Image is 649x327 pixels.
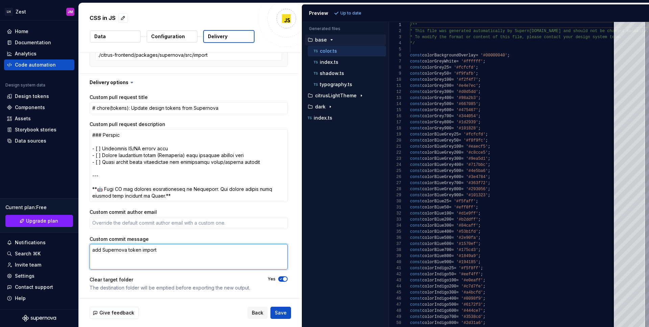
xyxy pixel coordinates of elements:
span: colorBlueGrey500 [422,169,461,173]
div: 9 [389,71,401,77]
span: colorGrey500 [422,102,451,106]
span: const [410,248,422,252]
p: citrusLightTheme [315,93,357,98]
div: 24 [389,162,401,168]
span: const [410,205,422,210]
button: Search ⌘K [4,248,74,259]
span: '#101323' [466,193,488,198]
div: Help [15,295,26,302]
span: colorGrey800 [422,120,451,125]
span: colorBlueGrey300 [422,156,461,161]
span: ; [483,59,485,64]
div: Design system data [5,82,45,88]
textarea: # chore(tokens): Update design tokens from Supernova [90,102,288,114]
span: '#175cd3' [456,248,478,252]
p: Delivery [208,33,227,40]
span: = [451,242,454,246]
span: const [410,211,422,216]
span: const [410,108,422,112]
span: const [410,235,422,240]
span: ; [476,199,478,204]
div: 39 [389,253,401,259]
div: 29 [389,192,401,198]
div: 27 [389,180,401,186]
span: colorGrey100 [422,77,451,82]
span: [DOMAIN_NAME] and should not be changed manually. [529,29,648,33]
span: = [451,254,454,258]
a: Data sources [4,135,74,146]
span: const [410,114,422,119]
div: 10 [389,77,401,83]
div: 40 [389,259,401,265]
div: 11 [389,83,401,89]
span: '#e4e7ec' [456,83,478,88]
span: '#194185' [456,260,478,265]
button: color.ts [308,47,386,55]
span: const [410,254,422,258]
button: dark [305,103,386,110]
span: '#717bbc' [466,162,488,167]
a: Upgrade plan [5,215,73,227]
span: Back [252,309,263,316]
span: = [461,156,463,161]
a: Supernova Logo [22,315,56,322]
a: Design tokens [4,91,74,102]
div: 13 [389,95,401,101]
span: = [451,211,454,216]
a: Components [4,102,74,113]
div: Current plan : Free [5,204,73,211]
span: colorBackgroundOverlay [422,53,476,58]
div: Invite team [15,261,41,268]
span: ; [476,205,478,210]
p: Configuration [151,33,185,40]
button: Configuration [147,30,197,43]
div: Home [15,28,28,35]
span: = [459,138,461,143]
span: const [410,102,422,106]
span: '#d0d5dd' [456,90,478,94]
div: 32 [389,210,401,217]
span: const [410,71,422,76]
span: ; [478,120,480,125]
span: colorBlue100 [422,211,451,216]
div: 34 [389,223,401,229]
span: '#1570ef' [456,242,478,246]
span: ; [478,83,480,88]
span: = [449,205,451,210]
span: colorBlue700 [422,248,451,252]
div: 21 [389,144,401,150]
button: LHZestJM [1,4,77,19]
span: colorGrey700 [422,114,451,119]
span: = [451,229,454,234]
p: index.ts [314,115,332,121]
div: 8 [389,65,401,71]
span: const [410,83,422,88]
div: 4 [389,40,401,46]
span: const [410,260,422,265]
div: 14 [389,101,401,107]
span: = [461,181,463,185]
span: const [410,90,422,94]
span: '#4e5ba6' [466,169,488,173]
span: colorBlue500 [422,235,451,240]
label: Custom commit author email [90,209,157,216]
span: ; [478,235,480,240]
span: = [461,193,463,198]
span: ; [478,248,480,252]
span: = [451,77,454,82]
label: Custom pull request title [90,94,148,101]
span: '#363f72' [466,181,488,185]
span: ; [478,242,480,246]
button: Back [247,307,268,319]
span: '#9ea5d1' [466,156,488,161]
span: ; [478,217,480,222]
div: 12 [389,89,401,95]
span: const [410,162,422,167]
div: 25 [389,168,401,174]
span: const [410,223,422,228]
span: const [410,132,422,137]
span: const [410,242,422,246]
div: 36 [389,235,401,241]
span: = [461,175,463,179]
